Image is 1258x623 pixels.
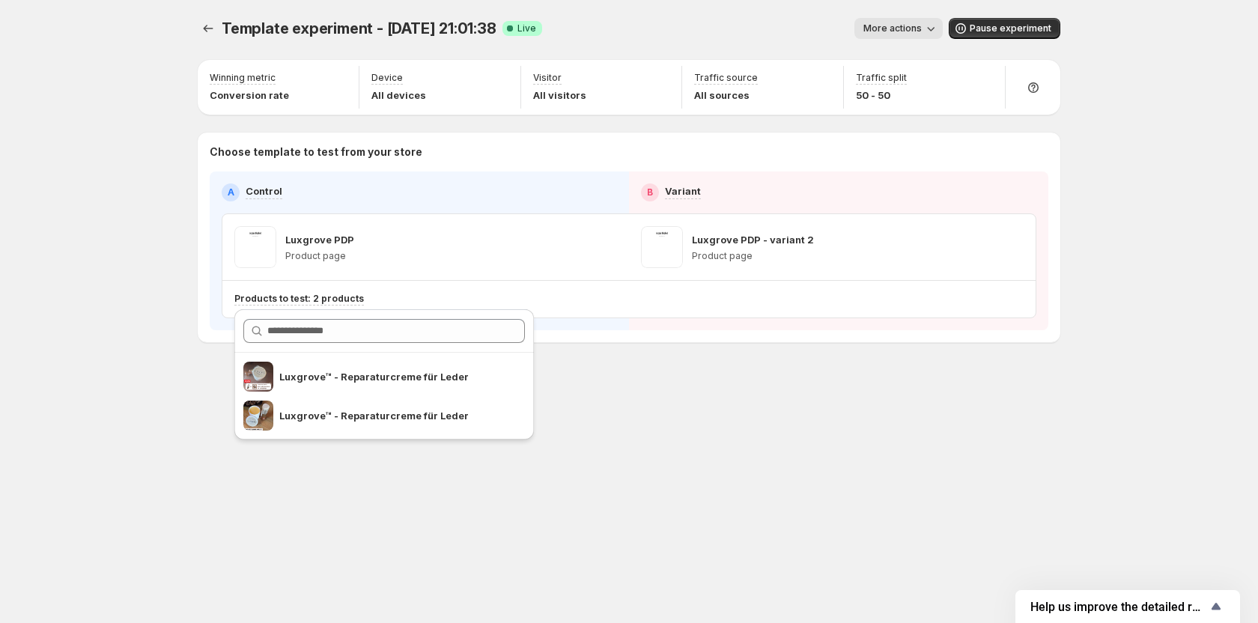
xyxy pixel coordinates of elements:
h2: A [228,186,234,198]
p: Traffic split [856,72,907,84]
span: Help us improve the detailed report for A/B campaigns [1030,600,1207,614]
p: All devices [371,88,426,103]
p: Variant [665,183,701,198]
p: Product page [692,250,814,262]
button: More actions [854,18,943,39]
p: Choose template to test from your store [210,145,1048,159]
img: Luxgrove™ - Reparaturcreme für Leder [243,401,273,431]
p: All visitors [533,88,586,103]
p: Device [371,72,403,84]
img: Luxgrove™ - Reparaturcreme für Leder [243,362,273,392]
p: Winning metric [210,72,276,84]
p: Visitor [533,72,562,84]
p: Control [246,183,282,198]
span: Pause experiment [970,22,1051,34]
img: Luxgrove PDP [234,226,276,268]
span: Template experiment - [DATE] 21:01:38 [222,19,496,37]
img: Luxgrove PDP - variant 2 [641,226,683,268]
p: Luxgrove PDP - variant 2 [692,232,814,247]
p: Luxgrove PDP [285,232,354,247]
p: Conversion rate [210,88,289,103]
button: Pause experiment [949,18,1060,39]
h2: B [647,186,653,198]
p: Traffic source [694,72,758,84]
p: Product page [285,250,354,262]
ul: Search for and select a customer segment [234,362,534,431]
span: More actions [863,22,922,34]
p: Luxgrove™ - Reparaturcreme für Leder [279,408,477,423]
p: 50 - 50 [856,88,907,103]
button: Experiments [198,18,219,39]
span: Live [517,22,536,34]
p: Luxgrove™ - Reparaturcreme für Leder [279,369,477,384]
p: All sources [694,88,758,103]
button: Show survey - Help us improve the detailed report for A/B campaigns [1030,598,1225,616]
p: Products to test: 2 products [234,293,364,305]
